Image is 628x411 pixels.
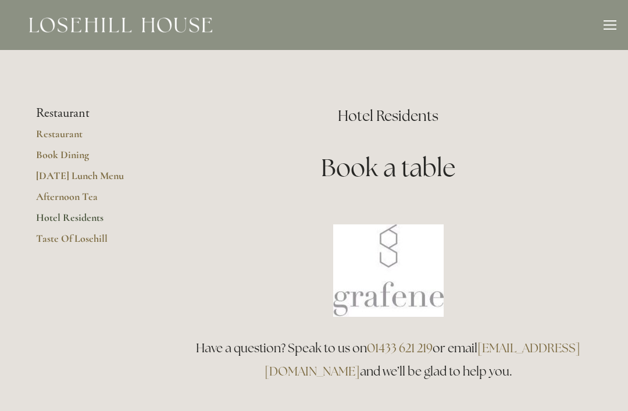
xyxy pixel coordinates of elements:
a: [EMAIL_ADDRESS][DOMAIN_NAME] [265,340,581,379]
a: [DATE] Lunch Menu [36,169,147,190]
h3: Have a question? Speak to us on or email and we’ll be glad to help you. [184,337,592,383]
img: Losehill House [29,17,212,33]
li: Restaurant [36,106,147,121]
a: Taste Of Losehill [36,232,147,253]
a: 01433 621 219 [367,340,433,356]
a: Hotel Residents [36,211,147,232]
a: Book Dining [36,148,147,169]
h1: Book a table [184,151,592,185]
a: Afternoon Tea [36,190,147,211]
a: Restaurant [36,127,147,148]
h2: Hotel Residents [184,106,592,126]
img: Book a table at Grafene Restaurant @ Losehill [333,224,444,317]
